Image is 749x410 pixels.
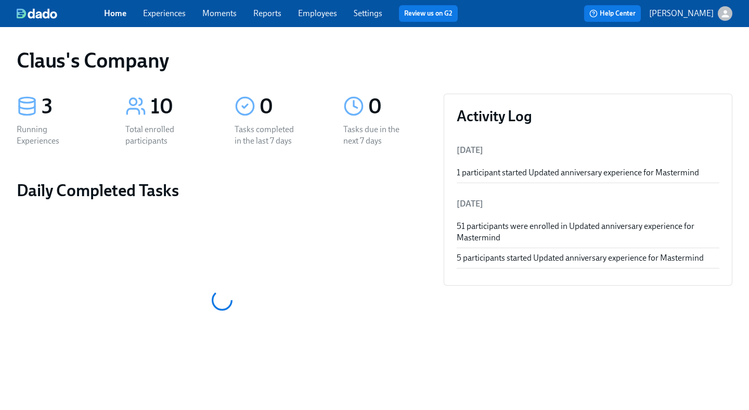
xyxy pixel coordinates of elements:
[298,8,337,18] a: Employees
[457,191,719,216] li: [DATE]
[104,8,126,18] a: Home
[17,124,83,147] div: Running Experiences
[368,94,427,120] div: 0
[202,8,237,18] a: Moments
[17,8,104,19] a: dado
[143,8,186,18] a: Experiences
[649,6,732,21] button: [PERSON_NAME]
[399,5,458,22] button: Review us on G2
[17,48,169,73] h1: Claus's Company
[584,5,641,22] button: Help Center
[457,167,719,178] div: 1 participant started Updated anniversary experience for Mastermind
[404,8,453,19] a: Review us on G2
[125,124,192,147] div: Total enrolled participants
[343,124,410,147] div: Tasks due in the next 7 days
[457,221,719,244] div: 51 participants were enrolled in Updated anniversary experience for Mastermind
[457,252,719,264] div: 5 participants started Updated anniversary experience for Mastermind
[42,94,100,120] div: 3
[17,8,57,19] img: dado
[589,8,636,19] span: Help Center
[457,138,719,163] li: [DATE]
[150,94,209,120] div: 10
[649,8,714,19] p: [PERSON_NAME]
[253,8,281,18] a: Reports
[260,94,318,120] div: 0
[354,8,382,18] a: Settings
[17,180,427,201] h2: Daily Completed Tasks
[457,107,719,125] h3: Activity Log
[235,124,301,147] div: Tasks completed in the last 7 days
